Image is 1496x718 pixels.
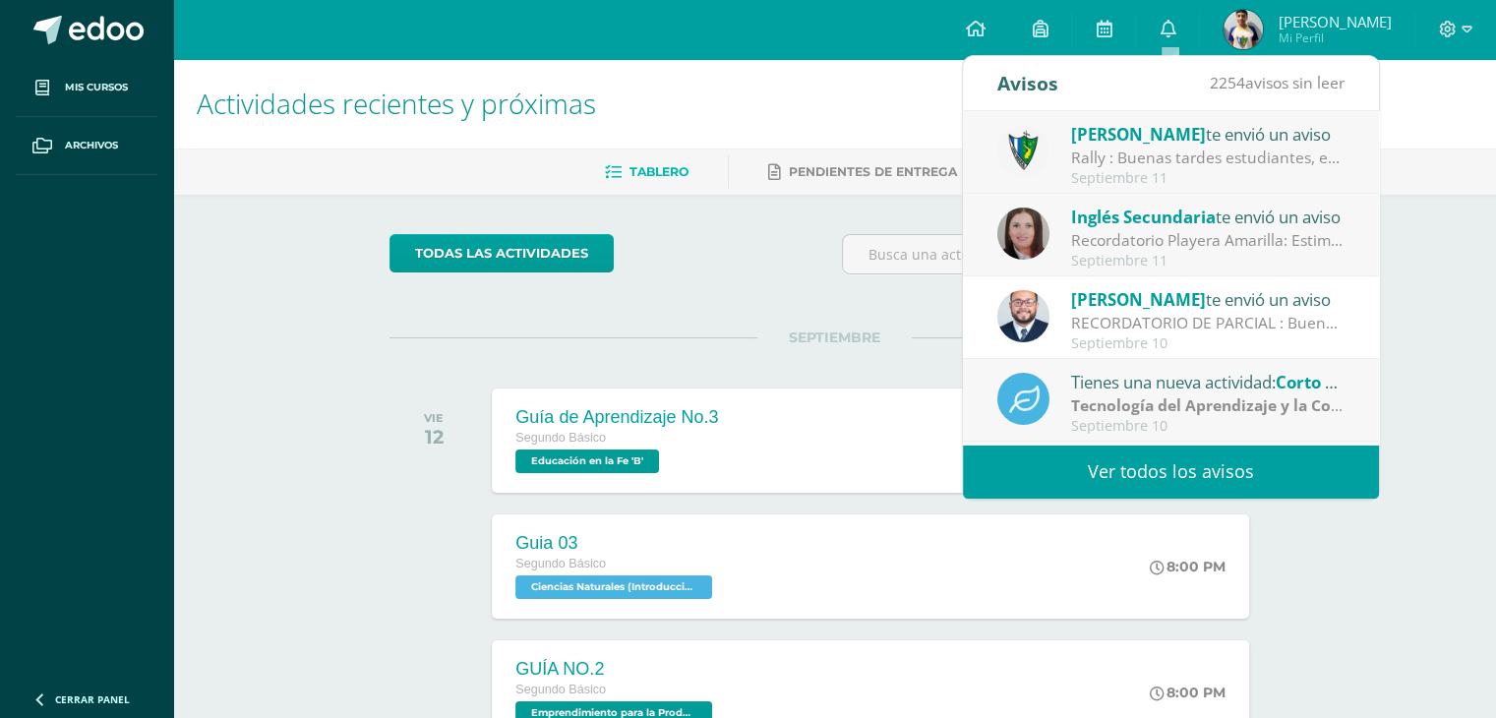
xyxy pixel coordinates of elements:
div: Septiembre 10 [1071,418,1345,435]
div: Guia 03 [515,533,717,554]
img: eaa624bfc361f5d4e8a554d75d1a3cf6.png [997,290,1049,342]
span: Ciencias Naturales (Introducción a la Química) 'B' [515,575,712,599]
div: Avisos [997,56,1058,110]
span: [PERSON_NAME] [1071,288,1206,311]
div: GUÍA NO.2 [515,659,717,680]
span: Segundo Básico [515,431,606,445]
div: Tienes una nueva actividad: [1071,369,1345,394]
span: Pendientes de entrega [789,164,957,179]
div: Rally : Buenas tardes estudiantes, es un gusto saludarlos. Por este medio se informa que los jóve... [1071,147,1345,169]
div: 8:00 PM [1150,684,1226,701]
div: 8:00 PM [1150,558,1226,575]
span: [PERSON_NAME] [1278,12,1391,31]
span: Tablero [629,164,688,179]
span: Mis cursos [65,80,128,95]
span: Corto No 2 [1276,371,1362,393]
span: Segundo Básico [515,683,606,696]
span: [PERSON_NAME] [1071,123,1206,146]
div: te envió un aviso [1071,204,1345,229]
span: SEPTIEMBRE [757,329,912,346]
span: Mi Perfil [1278,30,1391,46]
div: Recordatorio Playera Amarilla: Estimados estudiantes: Les recuerdo que el día de mañana deben de ... [1071,229,1345,252]
span: Cerrar panel [55,692,130,706]
div: VIE [424,411,444,425]
a: Tablero [605,156,688,188]
span: Inglés Secundaria [1071,206,1216,228]
span: Actividades recientes y próximas [197,85,596,122]
a: todas las Actividades [389,234,614,272]
div: te envió un aviso [1071,286,1345,312]
span: avisos sin leer [1210,72,1345,93]
a: Mis cursos [16,59,157,117]
img: 9f174a157161b4ddbe12118a61fed988.png [997,125,1049,177]
span: 2254 [1210,72,1245,93]
a: Archivos [16,117,157,175]
div: Septiembre 11 [1071,253,1345,269]
span: Educación en la Fe 'B' [515,449,659,473]
div: RECORDATORIO DE PARCIAL : Buenas tardes Jovenes, se les recuerda que mañana hay parcial. Estudien... [1071,312,1345,334]
div: 12 [424,425,444,449]
img: 8af0450cf43d44e38c4a1497329761f3.png [997,208,1049,260]
div: Guía de Aprendizaje No.3 [515,407,718,428]
a: Pendientes de entrega [768,156,957,188]
a: Ver todos los avisos [963,445,1379,499]
div: te envió un aviso [1071,121,1345,147]
div: | Zona [1071,394,1345,417]
div: Septiembre 11 [1071,170,1345,187]
input: Busca una actividad próxima aquí... [843,235,1279,273]
span: Segundo Básico [515,557,606,570]
div: Septiembre 10 [1071,335,1345,352]
span: Archivos [65,138,118,153]
img: 7b158694a896e83956a0abecef12d554.png [1224,10,1263,49]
